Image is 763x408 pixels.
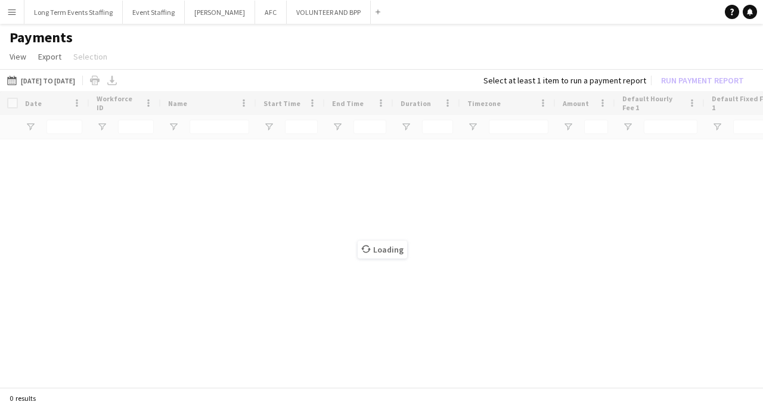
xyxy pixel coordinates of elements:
a: View [5,49,31,64]
div: Select at least 1 item to run a payment report [483,75,646,86]
span: Export [38,51,61,62]
button: Event Staffing [123,1,185,24]
button: [DATE] to [DATE] [5,73,77,88]
button: VOLUNTEER AND BPP [287,1,371,24]
button: AFC [255,1,287,24]
span: Loading [358,241,407,258]
button: Long Term Events Staffing [24,1,123,24]
button: [PERSON_NAME] [185,1,255,24]
span: View [10,51,26,62]
a: Export [33,49,66,64]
